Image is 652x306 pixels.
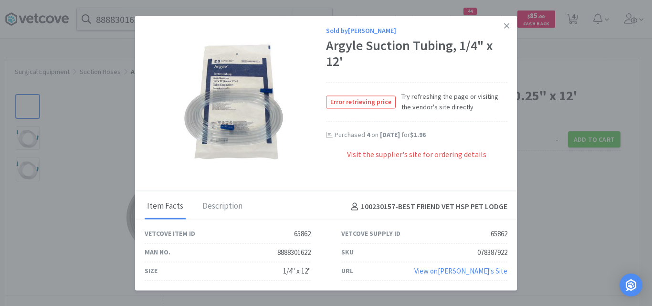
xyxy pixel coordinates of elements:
span: Error retrieving price [326,96,395,108]
span: 4 [367,130,370,139]
div: Sold by [PERSON_NAME] [326,25,507,36]
img: 941336d301464cfaa0f7cc074028c7d0_65862.jpeg [173,38,297,162]
div: Vetcove Item ID [145,229,195,239]
span: $1.96 [410,130,426,139]
div: 65862 [491,228,507,240]
div: Purchased on for [335,130,507,140]
div: SKU [341,247,354,258]
h4: 100230157 - BEST FRIEND VET HSP PET LODGE [347,201,507,213]
div: 8888301622 [277,247,311,258]
div: Open Intercom Messenger [620,274,642,296]
div: 078387922 [477,247,507,258]
a: View on[PERSON_NAME]'s Site [414,266,507,275]
div: Vetcove Supply ID [341,229,400,239]
span: [DATE] [380,130,400,139]
div: Item Facts [145,195,186,219]
div: Argyle Suction Tubing, 1/4" x 12' [326,38,507,70]
div: URL [341,266,353,276]
div: 65862 [294,228,311,240]
span: Try refreshing the page or visiting the vendor's site directly [396,92,507,113]
div: Description [200,195,245,219]
div: 1/4" x 12" [283,265,311,277]
div: Man No. [145,247,170,258]
div: Visit the supplier's site for ordering details [326,149,507,171]
div: Size [145,266,158,276]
